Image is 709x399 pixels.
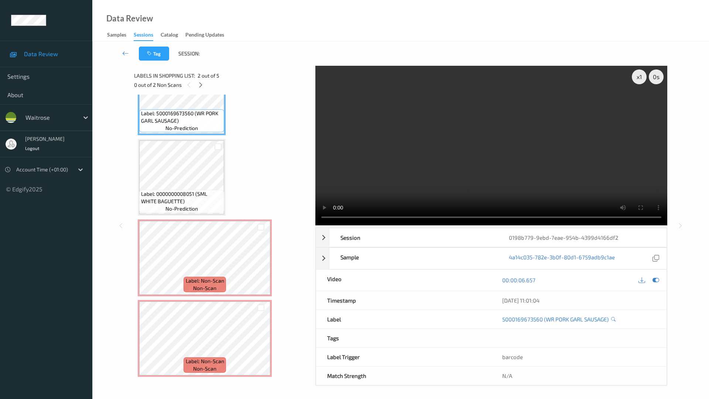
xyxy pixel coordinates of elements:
[491,366,667,385] div: N/A
[316,366,491,385] div: Match Strength
[329,228,498,247] div: Session
[316,329,491,347] div: Tags
[502,316,609,323] a: 5000169673560 (WR PORK GARL SAUSAGE)
[498,228,667,247] div: 0198b779-9ebd-7eae-954b-4399d4166df2
[491,348,667,366] div: barcode
[502,297,655,304] div: [DATE] 11:01:04
[107,31,126,40] div: Samples
[509,253,615,263] a: 4a14c035-782e-3b0f-80d1-6759adb9c1ae
[134,31,153,41] div: Sessions
[161,31,178,40] div: Catalog
[161,30,185,40] a: Catalog
[139,47,169,61] button: Tag
[316,270,491,291] div: Video
[316,291,491,310] div: Timestamp
[178,50,200,57] span: Session:
[632,69,647,84] div: x 1
[316,310,491,328] div: Label
[107,30,134,40] a: Samples
[186,358,224,365] span: Label: Non-Scan
[165,125,198,132] span: no-prediction
[134,80,310,89] div: 0 out of 2 Non Scans
[316,228,667,247] div: Session0198b779-9ebd-7eae-954b-4399d4166df2
[106,15,153,22] div: Data Review
[134,72,195,79] span: Labels in shopping list:
[134,30,161,41] a: Sessions
[141,190,222,205] span: Label: 0000000008051 (SML WHITE BAGUETTE)
[165,205,198,212] span: no-prediction
[502,276,535,284] a: 00:00:06.657
[198,72,219,79] span: 2 out of 5
[185,30,232,40] a: Pending Updates
[316,248,667,269] div: Sample4a14c035-782e-3b0f-80d1-6759adb9c1ae
[649,69,664,84] div: 0 s
[185,31,224,40] div: Pending Updates
[193,365,216,372] span: non-scan
[186,277,224,284] span: Label: Non-Scan
[193,284,216,292] span: non-scan
[329,248,498,269] div: Sample
[141,110,222,125] span: Label: 5000169673560 (WR PORK GARL SAUSAGE)
[316,348,491,366] div: Label Trigger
